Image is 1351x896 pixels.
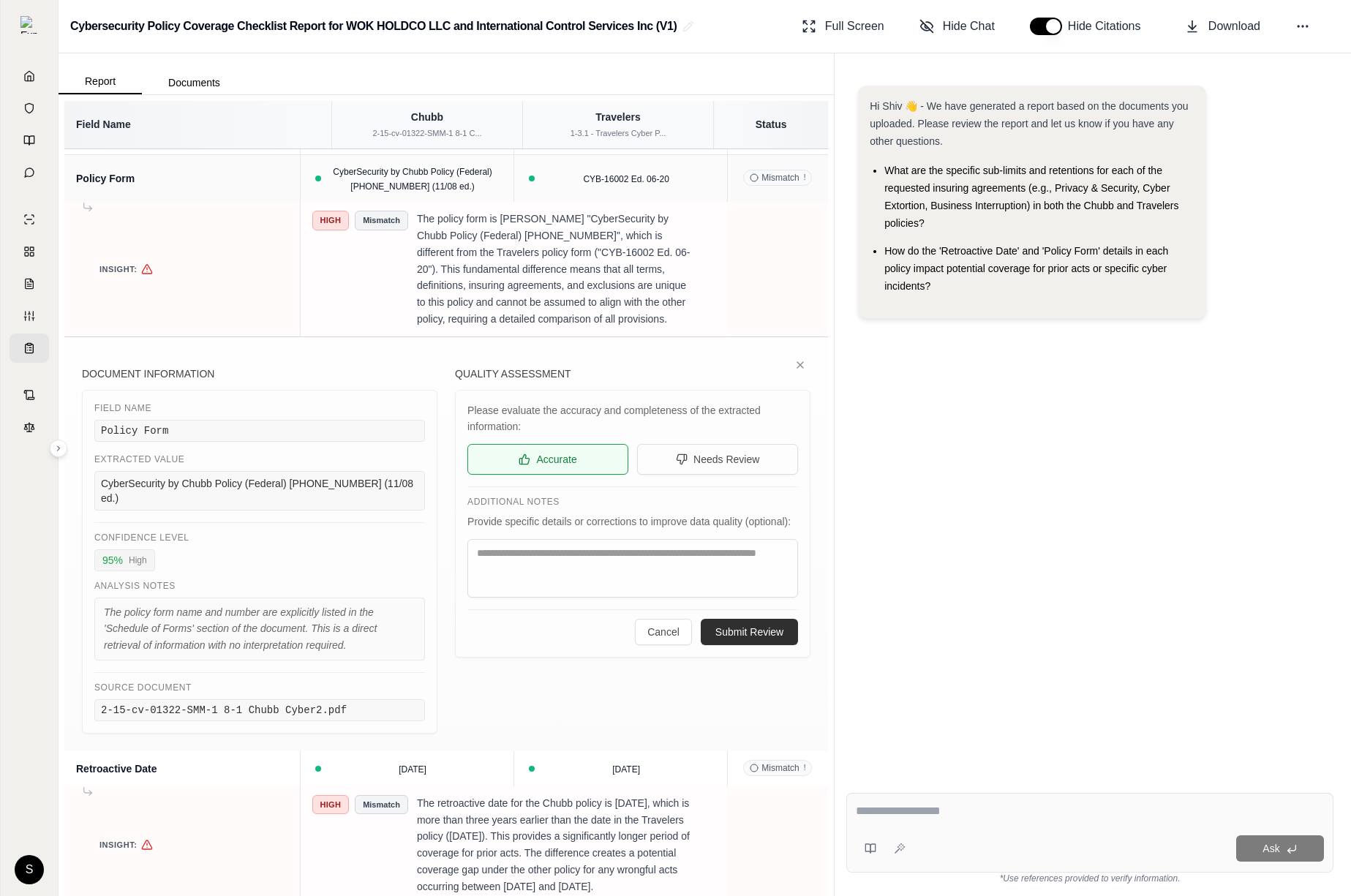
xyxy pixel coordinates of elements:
[10,269,49,298] a: Claim Coverage
[532,127,704,140] div: 1-3.1 - Travelers Cyber P...
[635,619,692,645] button: Cancel
[796,12,890,41] button: Full Screen
[583,174,669,184] span: CYB-16002 Ed. 06-20
[637,444,798,475] button: Needs Review
[693,452,759,467] span: Needs Review
[10,301,49,331] a: Custom Report
[64,101,331,148] th: Field Name
[10,126,49,155] a: Prompt Library
[884,245,1168,292] span: How do the 'Retroactive Date' and 'Policy Form' details in each policy impact potential coverage ...
[94,580,425,592] div: Analysis Notes
[99,839,137,851] span: Insight:
[884,165,1178,229] span: What are the specific sub-limits and retentions for each of the requested insuring agreements (e....
[914,12,1001,41] button: Hide Chat
[94,471,425,511] div: CyberSecurity by Chubb Policy (Federal) [PHONE_NUMBER] (11/08 ed.)
[743,760,812,776] span: Mismatch
[10,380,49,410] a: Contract Analysis
[94,402,425,414] div: Field Name
[714,101,829,148] th: Status
[1236,835,1324,862] button: Ask
[846,873,1333,884] div: *Use references provided to verify information.
[825,18,884,35] span: Full Screen
[70,13,677,39] h2: Cybersecurity Policy Coverage Checklist Report for WOK HOLDCO LLC and International Control Servi...
[943,18,995,35] span: Hide Chat
[99,263,137,276] span: Insight:
[102,553,123,568] span: 95 %
[341,110,513,124] div: Chubb
[417,795,692,895] p: The retroactive date for the Chubb policy is [DATE], which is more than three years earlier than ...
[94,420,425,442] div: Policy Form
[790,355,810,375] button: Close feedback
[417,211,692,327] p: The policy form is [PERSON_NAME] "CyberSecurity by Chubb Policy (Federal) [PHONE_NUMBER]", which ...
[467,513,798,530] div: Provide specific details or corrections to improve data quality (optional):
[10,334,49,363] a: Coverage Table
[10,158,49,187] a: Chat
[467,496,798,508] div: Additional Notes
[455,366,810,381] h5: Quality Assessment
[341,127,513,140] div: 2-15-cv-01322-SMM-1 8-1 C...
[10,413,49,442] a: Legal Search Engine
[399,764,426,775] span: [DATE]
[50,440,67,457] button: Expand sidebar
[10,61,49,91] a: Home
[94,699,425,721] div: 2-15-cv-01322-SMM-1 8-1 Chubb Cyber2.pdf
[76,761,288,776] div: Retroactive Date
[10,205,49,234] a: Single Policy
[94,453,425,465] div: Extracted Value
[804,762,806,774] span: !
[76,171,288,186] div: Policy Form
[142,71,247,94] button: Documents
[1208,18,1260,35] span: Download
[1262,843,1279,854] span: Ask
[870,100,1188,147] span: Hi Shiv 👋 - We have generated a report based on the documents you uploaded. Please review the rep...
[743,170,812,186] span: Mismatch
[10,94,49,123] a: Documents Vault
[355,211,408,230] span: Mismatch
[59,69,142,94] button: Report
[612,764,640,775] span: [DATE]
[94,532,425,543] div: Confidence Level
[1179,12,1266,41] button: Download
[129,554,147,566] span: High
[20,16,38,34] img: Expand sidebar
[10,237,49,266] a: Policy Comparisons
[94,682,425,693] div: Source Document
[804,172,806,184] span: !
[532,110,704,124] div: Travelers
[355,795,408,815] span: Mismatch
[82,366,437,381] h5: Document Information
[15,855,44,884] div: S
[467,402,798,436] div: Please evaluate the accuracy and completeness of the extracted information:
[333,167,492,192] span: CyberSecurity by Chubb Policy (Federal) [PHONE_NUMBER] (11/08 ed.)
[536,452,576,467] span: Accurate
[312,795,350,815] span: High
[94,598,425,660] div: The policy form name and number are explicitly listed in the 'Schedule of Forms' section of the d...
[467,444,628,475] button: Accurate
[15,10,44,39] button: Expand sidebar
[312,211,350,230] span: High
[701,619,798,645] button: Submit Review
[1068,18,1150,35] span: Hide Citations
